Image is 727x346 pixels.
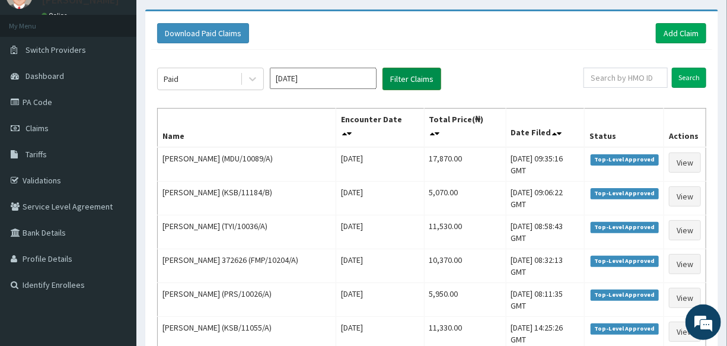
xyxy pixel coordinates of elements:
[506,249,585,283] td: [DATE] 08:32:13 GMT
[424,182,506,215] td: 5,070.00
[382,68,441,90] button: Filter Claims
[336,147,424,182] td: [DATE]
[591,188,659,199] span: Top-Level Approved
[585,109,664,148] th: Status
[270,68,377,89] input: Select Month and Year
[158,147,336,182] td: [PERSON_NAME] (MDU/10089/A)
[669,220,701,240] a: View
[25,149,47,160] span: Tariffs
[591,256,659,266] span: Top-Level Approved
[336,109,424,148] th: Encounter Date
[506,109,585,148] th: Date Filed
[506,147,585,182] td: [DATE] 09:35:16 GMT
[22,59,48,89] img: d_794563401_company_1708531726252_794563401
[336,283,424,317] td: [DATE]
[62,66,199,82] div: Chat with us now
[158,215,336,249] td: [PERSON_NAME] (TYI/10036/A)
[591,222,659,233] span: Top-Level Approved
[25,45,86,55] span: Switch Providers
[669,153,701,173] a: View
[25,123,49,134] span: Claims
[506,215,585,249] td: [DATE] 08:58:43 GMT
[669,322,701,342] a: View
[336,182,424,215] td: [DATE]
[591,323,659,334] span: Top-Level Approved
[164,73,178,85] div: Paid
[158,182,336,215] td: [PERSON_NAME] (KSB/11184/B)
[424,215,506,249] td: 11,530.00
[669,254,701,274] a: View
[158,283,336,317] td: [PERSON_NAME] (PRS/10026/A)
[424,147,506,182] td: 17,870.00
[194,6,223,34] div: Minimize live chat window
[25,71,64,81] span: Dashboard
[669,186,701,207] a: View
[424,249,506,283] td: 10,370.00
[424,283,506,317] td: 5,950.00
[336,215,424,249] td: [DATE]
[424,109,506,148] th: Total Price(₦)
[506,182,585,215] td: [DATE] 09:06:22 GMT
[669,288,701,308] a: View
[672,68,706,88] input: Search
[336,249,424,283] td: [DATE]
[157,23,249,43] button: Download Paid Claims
[664,109,706,148] th: Actions
[591,290,659,300] span: Top-Level Approved
[591,154,659,165] span: Top-Level Approved
[158,249,336,283] td: [PERSON_NAME] 372626 (FMP/10204/A)
[6,225,226,266] textarea: Type your message and hit 'Enter'
[158,109,336,148] th: Name
[583,68,668,88] input: Search by HMO ID
[656,23,706,43] a: Add Claim
[506,283,585,317] td: [DATE] 08:11:35 GMT
[69,100,164,220] span: We're online!
[42,11,70,20] a: Online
